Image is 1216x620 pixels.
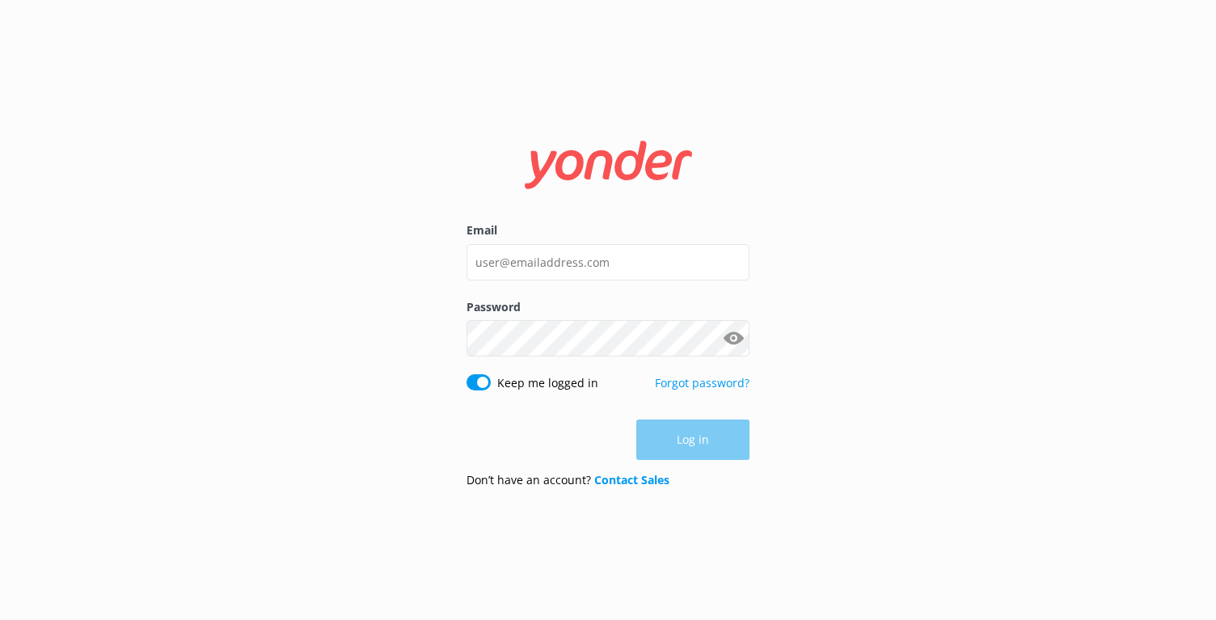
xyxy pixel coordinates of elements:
label: Email [467,221,749,239]
p: Don’t have an account? [467,471,669,489]
label: Password [467,298,749,316]
a: Contact Sales [594,472,669,487]
a: Forgot password? [655,375,749,390]
label: Keep me logged in [497,374,598,392]
input: user@emailaddress.com [467,244,749,280]
button: Show password [717,323,749,355]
